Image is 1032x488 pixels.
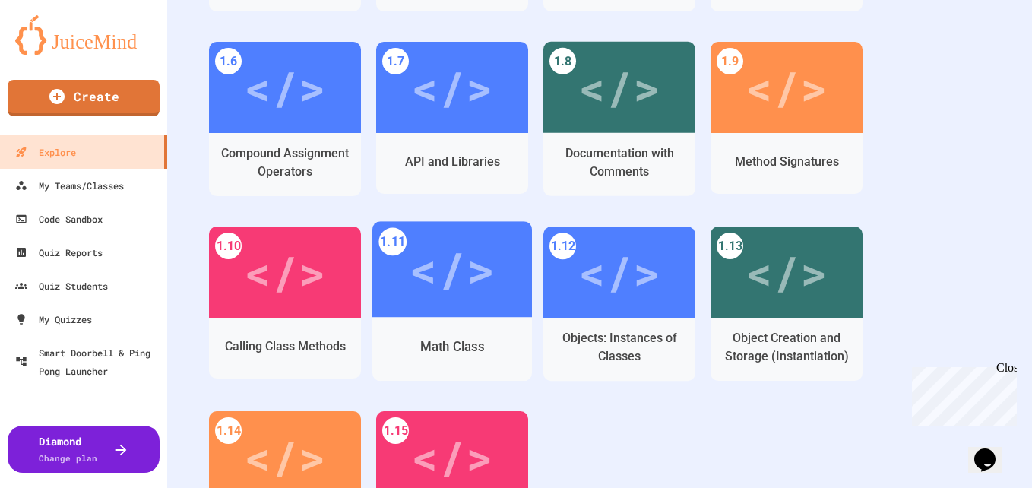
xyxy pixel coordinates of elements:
div: Documentation with Comments [555,144,684,181]
div: Method Signatures [735,153,839,171]
div: 1.8 [549,48,576,74]
div: Quiz Students [15,277,108,295]
div: 1.7 [382,48,409,74]
div: Explore [15,143,76,161]
div: Quiz Reports [15,243,103,261]
iframe: chat widget [906,361,1017,426]
div: Code Sandbox [15,210,103,228]
div: </> [244,238,326,306]
div: </> [578,53,660,122]
div: My Quizzes [15,310,92,328]
div: API and Libraries [405,153,500,171]
div: Chat with us now!Close [6,6,105,97]
button: DiamondChange plan [8,426,160,473]
div: 1.10 [215,233,242,259]
div: </> [578,238,660,306]
div: </> [244,53,326,122]
div: 1.11 [378,228,407,256]
div: </> [411,53,493,122]
div: Math Class [420,337,484,356]
div: Smart Doorbell & Ping Pong Launcher [15,344,161,380]
img: logo-orange.svg [15,15,152,55]
div: </> [409,233,495,305]
div: Calling Class Methods [225,337,346,356]
div: 1.9 [717,48,743,74]
div: 1.15 [382,417,409,444]
a: Create [8,80,160,116]
iframe: chat widget [968,427,1017,473]
div: Compound Assignment Operators [220,144,350,181]
div: 1.6 [215,48,242,74]
div: 1.13 [717,233,743,259]
div: </> [746,238,828,306]
span: Change plan [39,452,97,464]
div: </> [746,53,828,122]
div: Object Creation and Storage (Instantiation) [722,329,851,366]
div: Diamond [39,433,97,465]
div: My Teams/Classes [15,176,124,195]
div: 1.12 [549,233,576,259]
div: 1.14 [215,417,242,444]
div: Objects: Instances of Classes [555,329,684,366]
